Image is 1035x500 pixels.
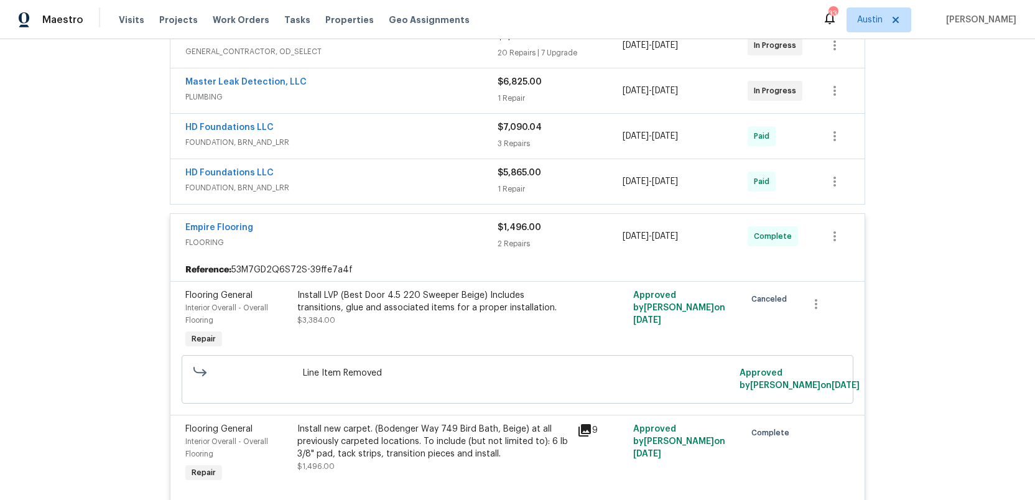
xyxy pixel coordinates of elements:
div: Install LVP (Best Door 4.5 220 Sweeper Beige) Includes transitions, glue and associated items for... [297,289,570,314]
div: 53M7GD2Q6S72S-39ffe7a4f [170,259,865,281]
span: GENERAL_CONTRACTOR, OD_SELECT [185,45,498,58]
span: $7,090.04 [498,123,542,132]
span: [DATE] [623,132,649,141]
div: 1 Repair [498,183,623,195]
span: [DATE] [652,86,678,95]
span: Approved by [PERSON_NAME] on [633,291,725,325]
span: FOUNDATION, BRN_AND_LRR [185,182,498,194]
span: Visits [119,14,144,26]
span: $6,825.00 [498,78,542,86]
span: $1,496.00 [297,463,335,470]
span: Complete [754,230,797,243]
span: [DATE] [633,316,661,325]
span: [DATE] [652,177,678,186]
b: Reference: [185,264,231,276]
span: [DATE] [623,177,649,186]
span: $3,384.00 [297,317,335,324]
span: FOUNDATION, BRN_AND_LRR [185,136,498,149]
span: Paid [754,130,774,142]
a: Master Leak Detection, LLC [185,78,307,86]
span: In Progress [754,85,801,97]
span: [DATE] [623,41,649,50]
span: Geo Assignments [389,14,470,26]
span: Properties [325,14,374,26]
div: 1 Repair [498,92,623,104]
span: [DATE] [633,450,661,458]
span: - [623,130,678,142]
span: Line Item Removed [303,367,733,379]
span: [DATE] [652,41,678,50]
span: FLOORING [185,236,498,249]
div: 2 Repairs [498,238,623,250]
span: $1,496.00 [498,223,541,232]
div: 3 Repairs [498,137,623,150]
span: Paid [754,175,774,188]
span: Approved by [PERSON_NAME] on [633,425,725,458]
span: Complete [751,427,794,439]
span: - [623,230,678,243]
span: Flooring General [185,425,253,433]
span: [DATE] [623,232,649,241]
span: - [623,39,678,52]
span: - [623,175,678,188]
div: 9 [577,423,626,438]
span: - [623,85,678,97]
span: [DATE] [652,232,678,241]
span: In Progress [754,39,801,52]
span: PLUMBING [185,91,498,103]
span: Tasks [284,16,310,24]
span: Interior Overall - Overall Flooring [185,304,268,324]
span: [DATE] [652,132,678,141]
span: Repair [187,333,221,345]
div: Install new carpet. (Bodenger Way 749 Bird Bath, Beige) at all previously carpeted locations. To ... [297,423,570,460]
span: Repair [187,466,221,479]
div: 20 Repairs | 7 Upgrade [498,47,623,59]
span: Austin [857,14,883,26]
span: [DATE] [623,86,649,95]
a: HD Foundations LLC [185,169,274,177]
span: Canceled [751,293,792,305]
span: Flooring General [185,291,253,300]
div: 33 [828,7,837,20]
span: Approved by [PERSON_NAME] on [740,369,860,390]
a: HD Foundations LLC [185,123,274,132]
span: Projects [159,14,198,26]
span: [DATE] [832,381,860,390]
span: [PERSON_NAME] [941,14,1016,26]
a: Empire Flooring [185,223,253,232]
span: $5,865.00 [498,169,541,177]
span: Interior Overall - Overall Flooring [185,438,268,458]
span: Work Orders [213,14,269,26]
span: Maestro [42,14,83,26]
